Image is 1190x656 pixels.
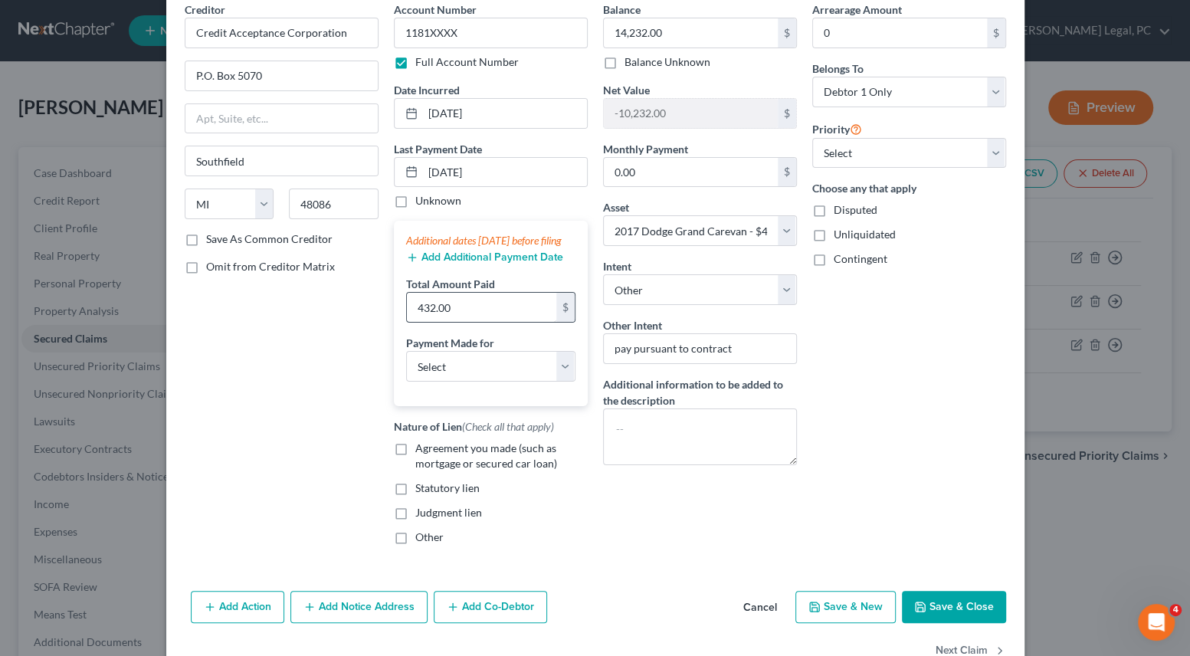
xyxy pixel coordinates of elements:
span: Omit from Creditor Matrix [206,260,335,273]
input: 0.00 [604,158,778,187]
button: Add Additional Payment Date [406,251,563,264]
input: Apt, Suite, etc... [185,104,378,133]
div: $ [556,293,575,322]
button: Add Notice Address [290,591,428,623]
input: -- [394,18,588,48]
button: Add Co-Debtor [434,591,547,623]
span: (Check all that apply) [462,420,554,433]
span: Asset [603,201,629,214]
label: Full Account Number [415,54,519,70]
label: Intent [603,258,631,274]
span: Other [415,530,444,543]
label: Priority [812,120,862,138]
label: Additional information to be added to the description [603,376,797,408]
span: Statutory lien [415,481,480,494]
div: $ [778,99,796,128]
label: Balance Unknown [625,54,710,70]
span: Agreement you made (such as mortgage or secured car loan) [415,441,557,470]
label: Last Payment Date [394,141,482,157]
input: 0.00 [813,18,987,48]
input: MM/DD/YYYY [423,158,587,187]
div: Additional dates [DATE] before filing [406,233,575,248]
label: Nature of Lien [394,418,554,435]
div: $ [987,18,1005,48]
label: Choose any that apply [812,180,1006,196]
span: Disputed [834,203,877,216]
label: Other Intent [603,317,662,333]
input: 0.00 [604,99,778,128]
button: Save & Close [902,591,1006,623]
input: Search creditor by name... [185,18,379,48]
div: $ [778,18,796,48]
label: Save As Common Creditor [206,231,333,247]
input: MM/DD/YYYY [423,99,587,128]
label: Unknown [415,193,461,208]
span: Unliquidated [834,228,896,241]
span: Contingent [834,252,887,265]
label: Account Number [394,2,477,18]
iframe: Intercom live chat [1138,604,1175,641]
label: Net Value [603,82,650,98]
label: Monthly Payment [603,141,688,157]
div: $ [778,158,796,187]
span: Creditor [185,3,225,16]
input: Enter zip... [289,189,379,219]
span: Belongs To [812,62,864,75]
label: Total Amount Paid [406,276,495,292]
input: 0.00 [407,293,556,322]
input: 0.00 [604,18,778,48]
span: Judgment lien [415,506,482,519]
input: Enter address... [185,61,378,90]
input: Specify... [603,333,797,364]
span: 4 [1169,604,1182,616]
button: Cancel [731,592,789,623]
label: Arrearage Amount [812,2,902,18]
button: Add Action [191,591,284,623]
label: Balance [603,2,641,18]
button: Save & New [795,591,896,623]
label: Date Incurred [394,82,460,98]
label: Payment Made for [406,335,494,351]
input: Enter city... [185,146,378,175]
